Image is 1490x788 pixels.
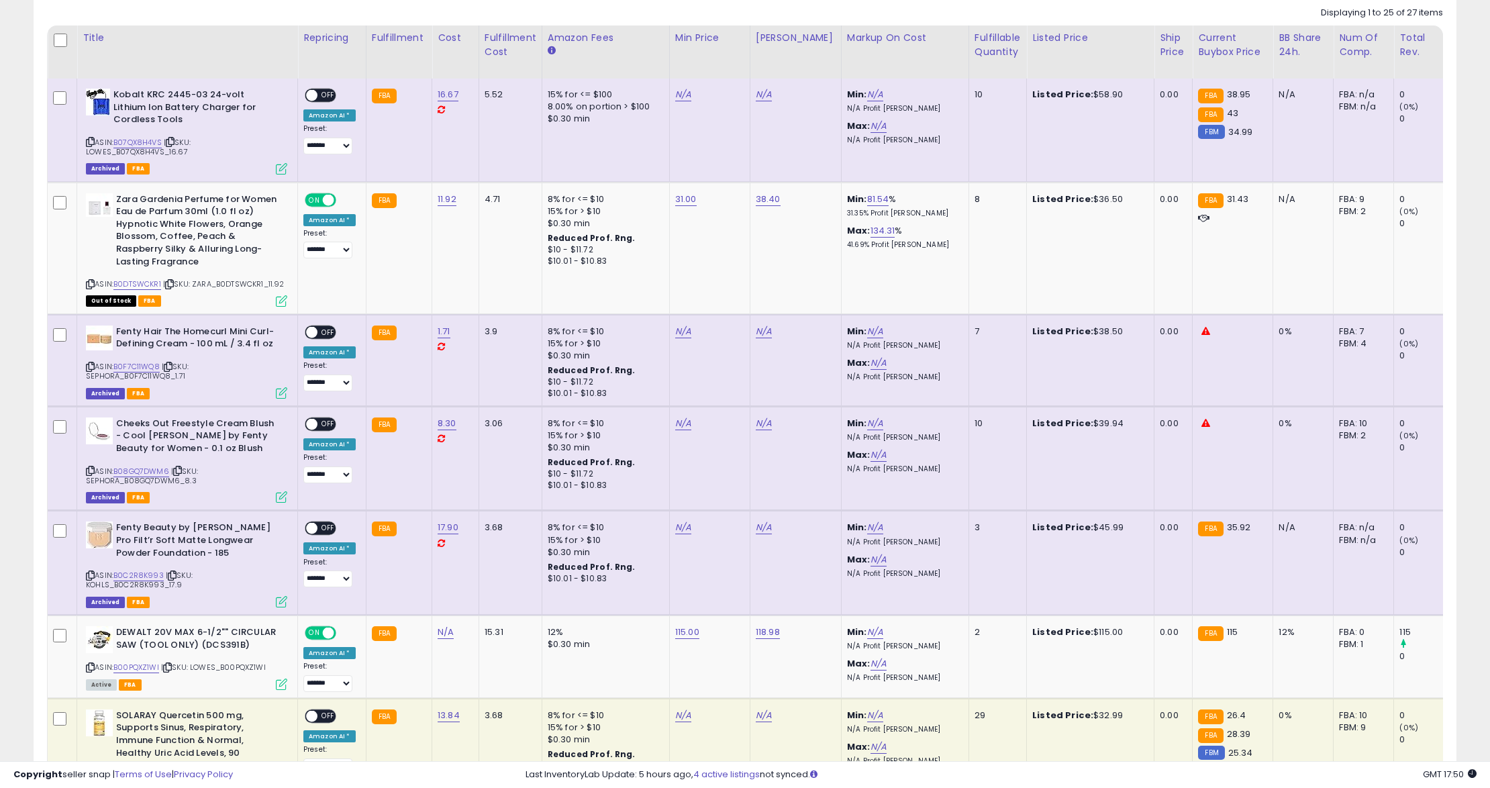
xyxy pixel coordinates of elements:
[675,417,691,430] a: N/A
[1399,535,1418,546] small: (0%)
[548,534,659,546] div: 15% for > $10
[86,361,189,381] span: | SKU: SEPHORA_B0F7C11WQ8_1.71
[372,709,397,724] small: FBA
[113,89,277,130] b: Kobalt KRC 2445-03 24-volt Lithium Ion Battery Charger for Cordless Tools
[1399,113,1454,125] div: 0
[13,769,233,781] div: seller snap | |
[127,597,150,608] span: FBA
[867,709,883,722] a: N/A
[438,88,458,101] a: 16.67
[303,662,356,692] div: Preset:
[438,31,473,45] div: Cost
[1228,746,1253,759] span: 25.34
[548,561,636,573] b: Reduced Prof. Rng.
[548,546,659,558] div: $0.30 min
[86,326,287,397] div: ASIN:
[1399,722,1418,733] small: (0%)
[127,163,150,175] span: FBA
[1399,650,1454,662] div: 0
[1227,193,1249,205] span: 31.43
[303,730,356,742] div: Amazon AI *
[306,628,323,639] span: ON
[13,768,62,781] strong: Copyright
[485,31,536,59] div: Fulfillment Cost
[675,626,699,639] a: 115.00
[113,570,164,581] a: B0C2R8K993
[1399,31,1448,59] div: Total Rev.
[675,325,691,338] a: N/A
[548,480,659,491] div: $10.01 - $10.83
[127,388,150,399] span: FBA
[86,193,113,217] img: 21TSVGUTZbL._SL40_.jpg
[841,26,968,79] th: The percentage added to the cost of goods (COGS) that forms the calculator for Min & Max prices.
[871,448,887,462] a: N/A
[303,542,356,554] div: Amazon AI *
[756,626,780,639] a: 118.98
[485,193,532,205] div: 4.71
[116,417,279,458] b: Cheeks Out Freestyle Cream Blush - Cool [PERSON_NAME] by Fenty Beauty for Women - 0.1 oz Blush
[847,642,958,651] p: N/A Profit [PERSON_NAME]
[1198,728,1223,743] small: FBA
[847,569,958,579] p: N/A Profit [PERSON_NAME]
[1339,205,1383,217] div: FBM: 2
[86,417,113,444] img: 21ORrHDyPqL._SL40_.jpg
[548,89,659,101] div: 15% for <= $100
[847,224,871,237] b: Max:
[1279,522,1323,534] div: N/A
[1032,521,1093,534] b: Listed Price:
[867,325,883,338] a: N/A
[1227,709,1246,722] span: 26.4
[847,740,871,753] b: Max:
[756,325,772,338] a: N/A
[1399,430,1418,441] small: (0%)
[867,193,889,206] a: 81.54
[1032,417,1144,430] div: $39.94
[548,709,659,722] div: 8% for <= $10
[756,88,772,101] a: N/A
[1339,722,1383,734] div: FBM: 9
[372,326,397,340] small: FBA
[548,722,659,734] div: 15% for > $10
[847,709,867,722] b: Min:
[86,163,125,175] span: Listings that have been deleted from Seller Central
[1399,546,1454,558] div: 0
[1399,338,1418,349] small: (0%)
[113,662,159,673] a: B00PQXZ1WI
[1227,88,1251,101] span: 38.95
[548,193,659,205] div: 8% for <= $10
[693,768,760,781] a: 4 active listings
[548,45,556,57] small: Amazon Fees.
[1160,417,1182,430] div: 0.00
[548,638,659,650] div: $0.30 min
[1228,126,1253,138] span: 34.99
[847,341,958,350] p: N/A Profit [PERSON_NAME]
[86,626,113,653] img: 41rqldSqUIL._SL40_.jpg
[1279,193,1323,205] div: N/A
[161,662,266,673] span: | SKU: LOWES_B00PQXZ1WI
[86,137,191,157] span: | SKU: LOWES_B07QX8H4VS_16.67
[438,626,454,639] a: N/A
[756,521,772,534] a: N/A
[847,193,867,205] b: Min:
[303,124,356,154] div: Preset:
[485,626,532,638] div: 15.31
[113,279,161,290] a: B0DTSWCKR1
[548,442,659,454] div: $0.30 min
[1339,326,1383,338] div: FBA: 7
[127,492,150,503] span: FBA
[847,725,958,734] p: N/A Profit [PERSON_NAME]
[847,325,867,338] b: Min:
[116,193,279,271] b: Zara Gardenia Perfume for Women Eau de Parfum 30ml (1.0 fl oz) Hypnotic White Flowers, Orange Blo...
[303,453,356,483] div: Preset:
[975,31,1021,59] div: Fulfillable Quantity
[1198,107,1223,122] small: FBA
[174,768,233,781] a: Privacy Policy
[372,522,397,536] small: FBA
[86,522,287,606] div: ASIN:
[86,466,198,486] span: | SKU: SEPHORA_B08GQ7DWM6_8.3
[372,626,397,641] small: FBA
[867,626,883,639] a: N/A
[1339,638,1383,650] div: FBM: 1
[847,193,958,218] div: %
[317,326,339,338] span: OFF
